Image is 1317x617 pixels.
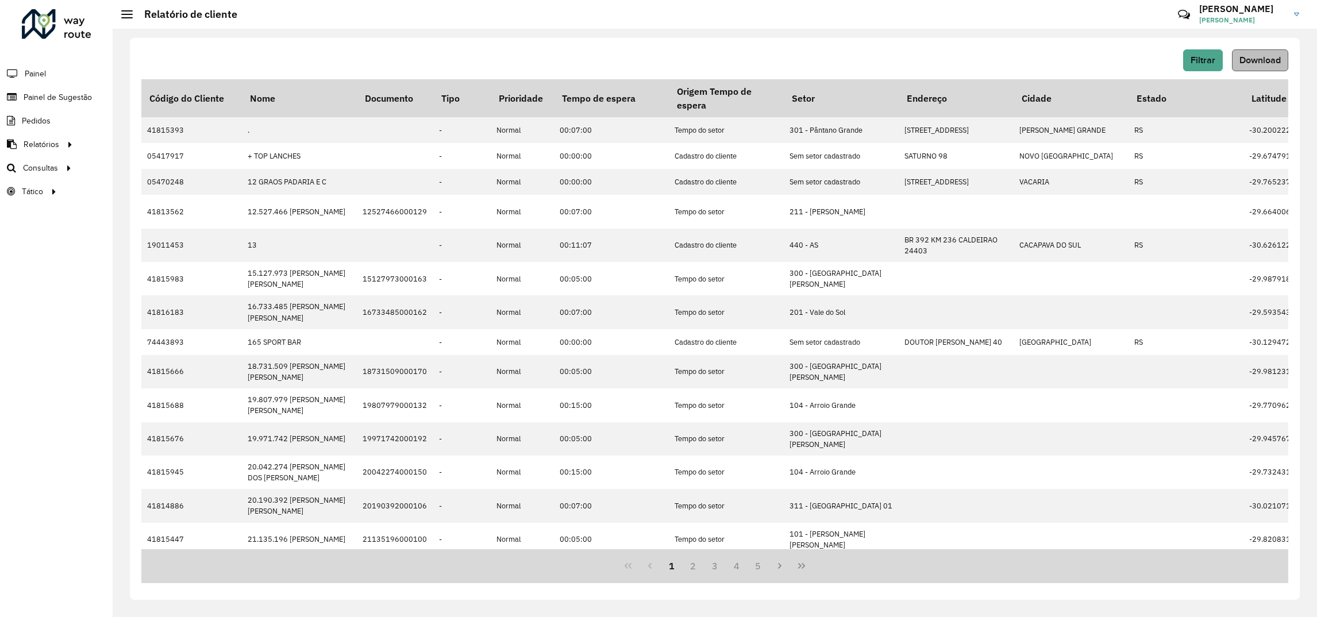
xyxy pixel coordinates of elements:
td: 12.527.466 [PERSON_NAME] [242,195,357,228]
td: 19011453 [141,229,242,262]
td: - [433,195,491,228]
td: [GEOGRAPHIC_DATA] [1014,329,1129,355]
td: 101 - [PERSON_NAME] [PERSON_NAME] [784,523,899,556]
td: 41815676 [141,422,242,456]
td: 00:05:00 [554,422,669,456]
td: 15.127.973 [PERSON_NAME] [PERSON_NAME] [242,262,357,295]
td: RS [1129,329,1243,355]
td: 00:07:00 [554,489,669,522]
td: Normal [491,388,554,422]
td: [STREET_ADDRESS] [899,169,1014,195]
button: 2 [682,555,704,577]
td: - [433,329,491,355]
td: 00:15:00 [554,456,669,489]
td: 00:07:00 [554,195,669,228]
td: Normal [491,169,554,195]
td: Normal [491,195,554,228]
td: - [433,388,491,422]
td: [STREET_ADDRESS] [899,117,1014,143]
td: 00:07:00 [554,117,669,143]
td: 41815393 [141,117,242,143]
td: Normal [491,355,554,388]
td: Tempo do setor [669,422,784,456]
td: 300 - [GEOGRAPHIC_DATA][PERSON_NAME] [784,355,899,388]
td: - [433,523,491,556]
td: 19807979000132 [357,388,433,422]
td: Normal [491,295,554,329]
td: 12 GRAOS PADARIA E C [242,169,357,195]
td: 00:07:00 [554,295,669,329]
td: DOUTOR [PERSON_NAME] 40 [899,329,1014,355]
td: - [433,262,491,295]
td: Sem setor cadastrado [784,143,899,169]
td: 05417917 [141,143,242,169]
td: 21.135.196 [PERSON_NAME] [242,523,357,556]
td: RS [1129,143,1243,169]
td: 165 SPORT BAR [242,329,357,355]
th: Estado [1129,79,1243,117]
td: Normal [491,456,554,489]
td: 18.731.509 [PERSON_NAME] [PERSON_NAME] [242,355,357,388]
td: Sem setor cadastrado [784,169,899,195]
td: Tempo do setor [669,195,784,228]
td: 301 - Pântano Grande [784,117,899,143]
th: Tempo de espera [554,79,669,117]
td: 41816183 [141,295,242,329]
th: Documento [357,79,433,117]
td: 12527466000129 [357,195,433,228]
td: 20.042.274 [PERSON_NAME] DOS [PERSON_NAME] [242,456,357,489]
td: Cadastro do cliente [669,169,784,195]
td: Cadastro do cliente [669,143,784,169]
td: Normal [491,262,554,295]
td: Tempo do setor [669,262,784,295]
span: [PERSON_NAME] [1199,15,1285,25]
th: Setor [784,79,899,117]
button: 5 [748,555,769,577]
td: VACARIA [1014,169,1129,195]
td: - [433,229,491,262]
td: 41814886 [141,489,242,522]
span: Relatórios [24,138,59,151]
td: 19.971.742 [PERSON_NAME] [242,422,357,456]
td: 20190392000106 [357,489,433,522]
td: RS [1129,169,1243,195]
td: - [433,422,491,456]
td: 13 [242,229,357,262]
span: Painel de Sugestão [24,91,92,103]
h3: [PERSON_NAME] [1199,3,1285,14]
td: 00:05:00 [554,355,669,388]
h2: Relatório de cliente [133,8,237,21]
a: Contato Rápido [1172,2,1196,27]
button: 1 [661,555,683,577]
td: - [433,117,491,143]
td: 00:05:00 [554,262,669,295]
td: Normal [491,329,554,355]
td: Normal [491,489,554,522]
td: Normal [491,229,554,262]
th: Cidade [1014,79,1129,117]
td: 104 - Arroio Grande [784,456,899,489]
span: Painel [25,68,46,80]
th: Nome [242,79,357,117]
td: 19971742000192 [357,422,433,456]
td: 41815447 [141,523,242,556]
td: Tempo do setor [669,523,784,556]
td: 00:00:00 [554,143,669,169]
td: - [433,295,491,329]
td: 18731509000170 [357,355,433,388]
td: 00:11:07 [554,229,669,262]
button: Last Page [791,555,812,577]
td: Tempo do setor [669,489,784,522]
td: 41815983 [141,262,242,295]
td: + TOP LANCHES [242,143,357,169]
td: Tempo do setor [669,117,784,143]
span: Tático [22,186,43,198]
span: Consultas [23,162,58,174]
td: Normal [491,523,554,556]
span: Pedidos [22,115,51,127]
td: 300 - [GEOGRAPHIC_DATA][PERSON_NAME] [784,262,899,295]
td: 00:15:00 [554,388,669,422]
td: CACAPAVA DO SUL [1014,229,1129,262]
td: 00:00:00 [554,169,669,195]
button: Next Page [769,555,791,577]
